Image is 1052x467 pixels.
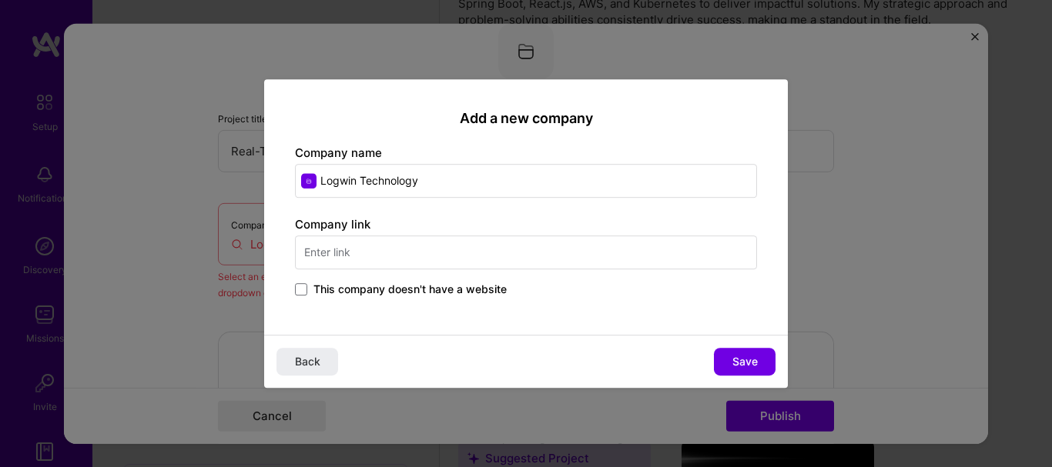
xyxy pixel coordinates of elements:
[295,354,320,369] span: Back
[276,348,338,375] button: Back
[295,110,757,127] h2: Add a new company
[295,235,757,269] input: Enter link
[313,282,507,297] span: This company doesn't have a website
[714,348,776,375] button: Save
[295,145,382,160] label: Company name
[295,164,757,198] input: Enter name
[295,217,370,232] label: Company link
[732,354,758,369] span: Save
